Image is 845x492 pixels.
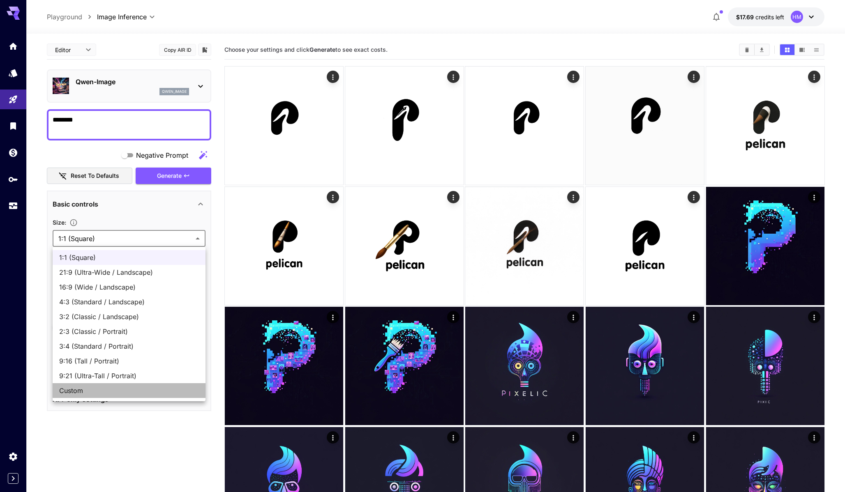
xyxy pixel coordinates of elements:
[59,341,199,351] span: 3:4 (Standard / Portrait)
[59,253,199,262] span: 1:1 (Square)
[59,356,199,366] span: 9:16 (Tall / Portrait)
[59,371,199,381] span: 9:21 (Ultra-Tall / Portrait)
[59,267,199,277] span: 21:9 (Ultra-Wide / Landscape)
[59,326,199,336] span: 2:3 (Classic / Portrait)
[59,297,199,307] span: 4:3 (Standard / Landscape)
[59,282,199,292] span: 16:9 (Wide / Landscape)
[59,386,199,395] span: Custom
[59,312,199,322] span: 3:2 (Classic / Landscape)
